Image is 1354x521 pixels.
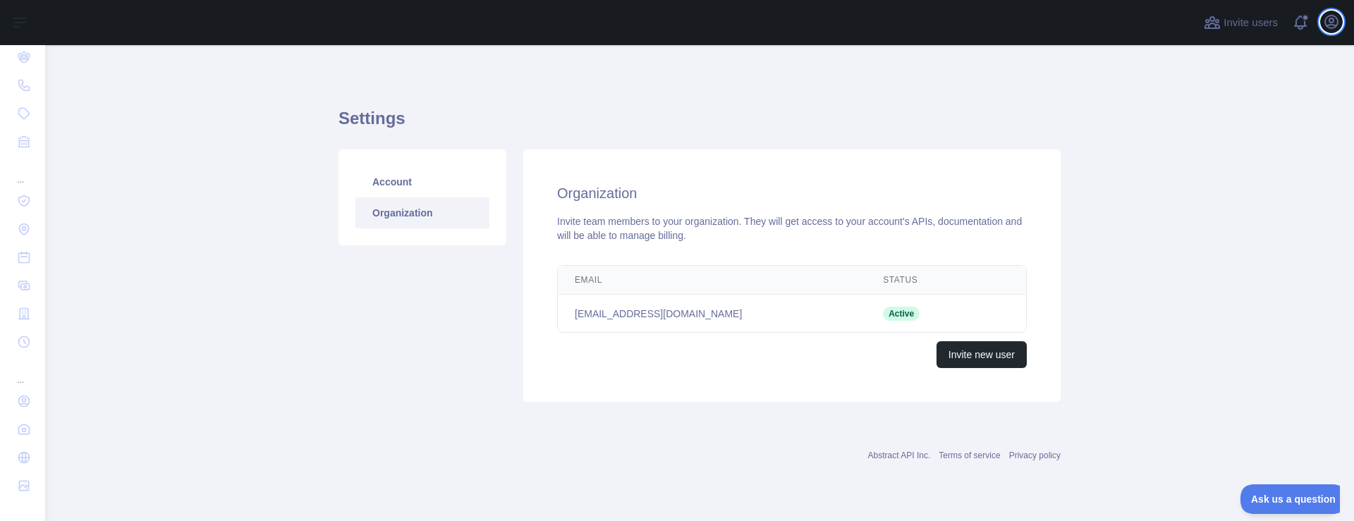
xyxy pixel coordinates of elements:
[11,357,34,386] div: ...
[868,450,931,460] a: Abstract API Inc.
[1009,450,1061,460] a: Privacy policy
[937,341,1027,368] button: Invite new user
[11,157,34,185] div: ...
[338,107,1061,141] h1: Settings
[557,214,1027,243] div: Invite team members to your organization. They will get access to your account's APIs, documentat...
[939,450,1000,460] a: Terms of service
[355,197,489,228] a: Organization
[1240,484,1340,514] iframe: Toggle Customer Support
[883,307,920,321] span: Active
[866,266,974,295] th: Status
[1224,15,1278,31] span: Invite users
[558,295,866,333] td: [EMAIL_ADDRESS][DOMAIN_NAME]
[355,166,489,197] a: Account
[558,266,866,295] th: Email
[557,183,1027,203] h2: Organization
[1201,11,1281,34] button: Invite users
